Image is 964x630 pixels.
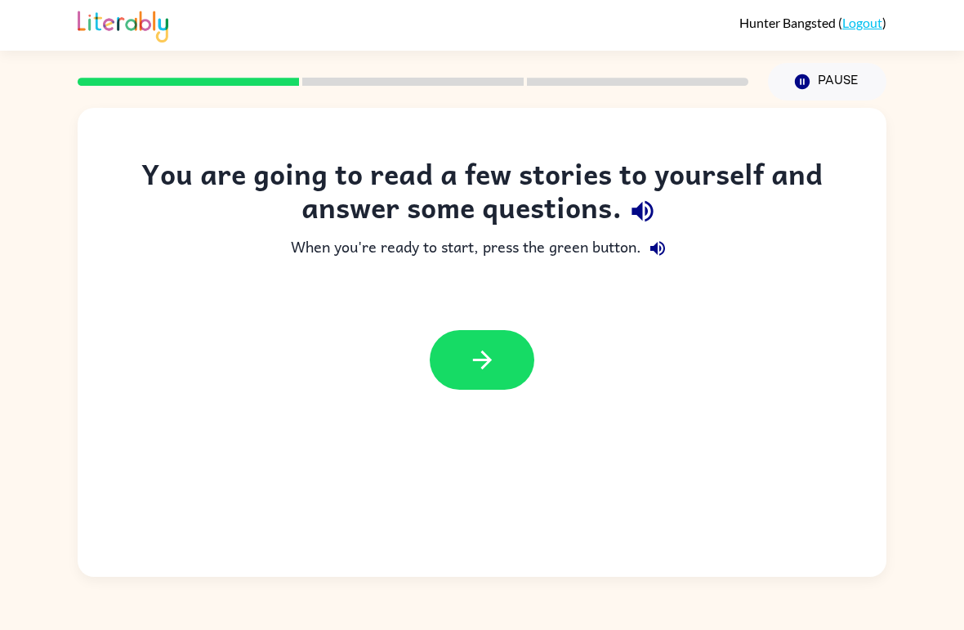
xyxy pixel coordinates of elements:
a: Logout [842,15,882,30]
button: Pause [768,63,886,101]
img: Literably [78,7,168,42]
div: When you're ready to start, press the green button. [110,232,854,265]
span: Hunter Bangsted [739,15,838,30]
div: ( ) [739,15,886,30]
div: You are going to read a few stories to yourself and answer some questions. [110,157,854,232]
